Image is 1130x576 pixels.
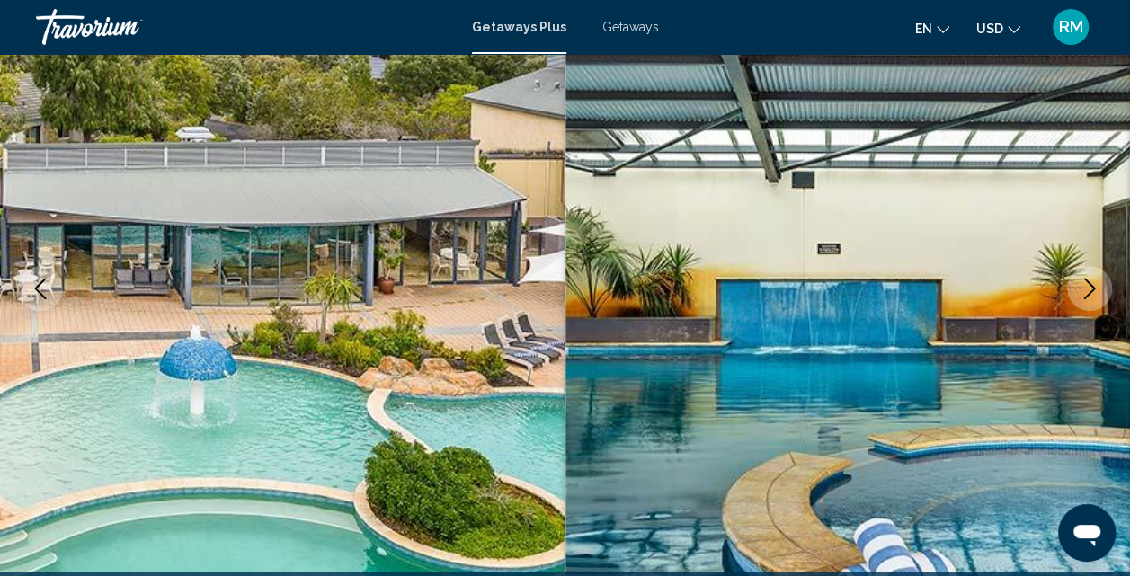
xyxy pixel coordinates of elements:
a: Getaways Plus [472,20,566,34]
button: Previous image [18,266,63,311]
a: Getaways [602,20,659,34]
span: USD [976,22,1003,36]
button: Change language [915,15,949,41]
a: Travorium [36,9,454,45]
button: Next image [1067,266,1112,311]
span: RM [1059,18,1083,36]
span: en [915,22,932,36]
button: Change currency [976,15,1020,41]
iframe: Button to launch messaging window [1058,504,1116,562]
button: User Menu [1047,8,1094,46]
